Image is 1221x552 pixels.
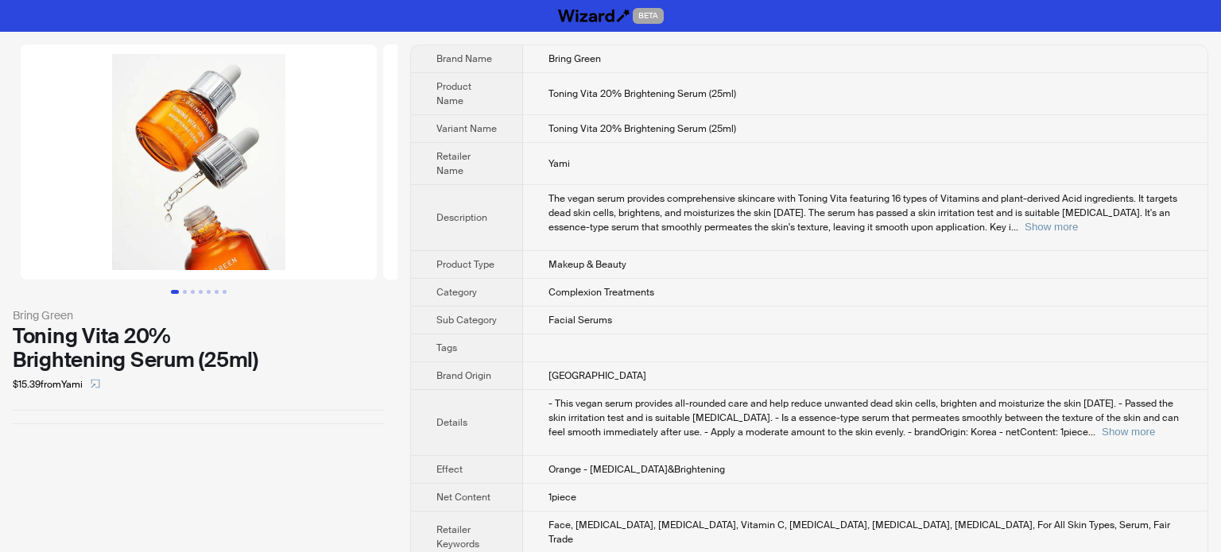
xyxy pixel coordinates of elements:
[548,52,601,65] span: Bring Green
[436,369,491,382] span: Brand Origin
[548,369,646,382] span: [GEOGRAPHIC_DATA]
[223,290,227,294] button: Go to slide 7
[21,44,377,280] img: Toning Vita 20% Brightening Serum (25ml) Toning Vita 20% Brightening Serum (25ml) image 1
[548,397,1179,438] span: - This vegan serum provides all-rounded care and help reduce unwanted dead skin cells, brighten a...
[215,290,219,294] button: Go to slide 6
[191,290,195,294] button: Go to slide 3
[207,290,211,294] button: Go to slide 5
[199,290,203,294] button: Go to slide 4
[436,286,477,299] span: Category
[548,122,736,135] span: Toning Vita 20% Brightening Serum (25ml)
[548,192,1177,234] span: The vegan serum provides comprehensive skincare with Toning Vita featuring 16 types of Vitamins a...
[1102,426,1155,438] button: Expand
[436,258,494,271] span: Product Type
[548,286,654,299] span: Complexion Treatments
[548,463,725,476] span: Orange - [MEDICAL_DATA]&Brightening
[548,491,576,504] span: 1piece
[548,518,1182,546] div: Face, Alpha Hydroxy, Vitamin E, Vitamin C, Biotin, Niacinamide, Panthenol, For All Skin Types, Se...
[436,523,479,550] span: Retailer Keywords
[436,314,497,326] span: Sub Category
[13,307,385,324] div: Bring Green
[436,342,457,354] span: Tags
[1088,426,1095,438] span: ...
[383,44,739,280] img: Toning Vita 20% Brightening Serum (25ml) Toning Vita 20% Brightening Serum (25ml) image 2
[436,416,467,429] span: Details
[548,396,1182,439] div: - This vegan serum provides all-rounded care and help reduce unwanted dead skin cells, brighten a...
[548,258,626,271] span: Makeup & Beauty
[436,463,463,476] span: Effect
[436,491,490,504] span: Net Content
[436,150,471,177] span: Retailer Name
[436,122,497,135] span: Variant Name
[13,372,385,397] div: $15.39 from Yami
[436,80,471,107] span: Product Name
[436,52,492,65] span: Brand Name
[13,324,385,372] div: Toning Vita 20% Brightening Serum (25ml)
[548,157,570,170] span: Yami
[183,290,187,294] button: Go to slide 2
[633,8,664,24] span: BETA
[548,314,612,326] span: Facial Serums
[436,211,487,224] span: Description
[1011,221,1018,234] span: ...
[91,379,100,388] span: select
[548,191,1182,234] div: The vegan serum provides comprehensive skincare with Toning Vita featuring 16 types of Vitamins a...
[548,87,736,100] span: Toning Vita 20% Brightening Serum (25ml)
[171,290,179,294] button: Go to slide 1
[1025,221,1078,233] button: Expand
